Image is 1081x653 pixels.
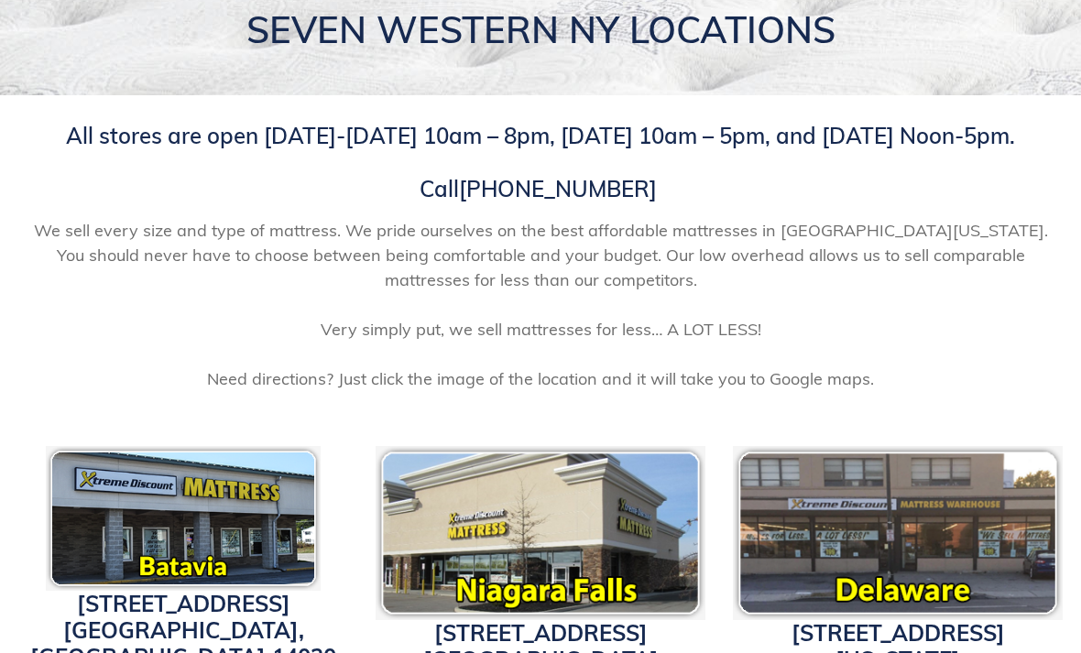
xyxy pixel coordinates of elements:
a: [PHONE_NUMBER] [459,176,657,203]
span: SEVEN WESTERN NY LOCATIONS [246,7,835,53]
span: We sell every size and type of mattress. We pride ourselves on the best affordable mattresses in ... [18,219,1063,392]
img: Xtreme Discount Mattress Niagara Falls [376,447,705,621]
img: pf-c8c7db02--bataviaicon.png [46,447,321,592]
img: pf-118c8166--delawareicon.png [733,447,1063,621]
span: All stores are open [DATE]-[DATE] 10am – 8pm, [DATE] 10am – 5pm, and [DATE] Noon-5pm. Call [66,123,1015,203]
